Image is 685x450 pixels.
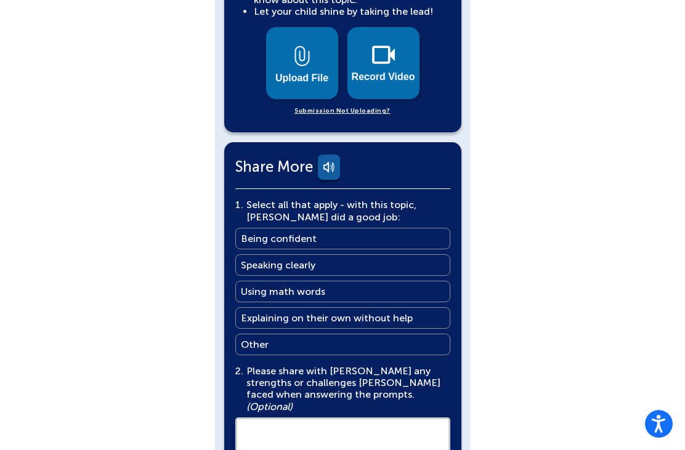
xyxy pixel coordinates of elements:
[241,312,413,324] main: Explaining on their own without help
[235,281,450,302] a: Using math words
[372,46,395,64] img: videocam.png
[241,259,315,271] main: Speaking clearly
[235,161,313,172] span: Share More
[294,46,310,66] img: attach.png
[241,339,269,350] main: Other
[275,73,328,84] span: Upload File
[246,365,447,412] main: Please share with [PERSON_NAME] any strengths or challenges [PERSON_NAME] faced when answering th...
[266,27,338,99] button: Upload File
[246,401,293,412] em: (Optional)
[241,286,325,297] main: Using math words
[241,199,243,211] span: .
[235,254,450,276] a: Speaking clearly
[254,6,447,17] li: Let your child shine by taking the lead!
[235,199,240,211] span: 1
[235,365,243,377] span: 2.
[352,71,415,82] span: Record Video
[347,27,420,99] button: Record Video
[241,233,317,244] main: Being confident
[235,334,450,355] a: Other
[235,307,450,329] a: Explaining on their own without help
[294,105,391,117] a: Submission Not Uploading?
[235,228,450,249] a: Being confident
[246,199,447,222] main: Select all that apply - with this topic, [PERSON_NAME] did a good job:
